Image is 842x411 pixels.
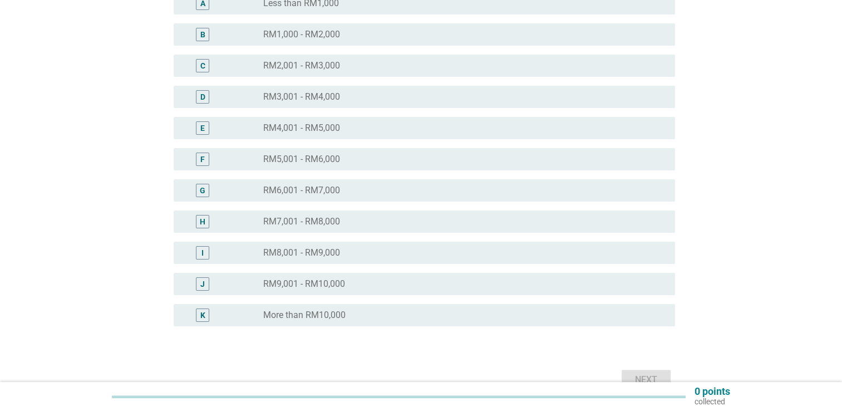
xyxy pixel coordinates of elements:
div: G [200,185,205,197]
label: RM4,001 - RM5,000 [263,123,340,134]
div: K [200,310,205,321]
div: H [200,216,205,228]
p: collected [695,397,730,407]
div: D [200,91,205,103]
label: RM6,001 - RM7,000 [263,185,340,196]
div: B [200,29,205,41]
label: RM8,001 - RM9,000 [263,247,340,258]
div: F [200,154,205,165]
div: J [200,278,205,290]
label: RM7,001 - RM8,000 [263,216,340,227]
label: RM9,001 - RM10,000 [263,278,345,290]
label: More than RM10,000 [263,310,346,321]
label: RM1,000 - RM2,000 [263,29,340,40]
label: RM5,001 - RM6,000 [263,154,340,165]
label: RM3,001 - RM4,000 [263,91,340,102]
div: I [201,247,204,259]
p: 0 points [695,386,730,397]
label: RM2,001 - RM3,000 [263,60,340,71]
div: E [200,123,205,134]
div: C [200,60,205,72]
